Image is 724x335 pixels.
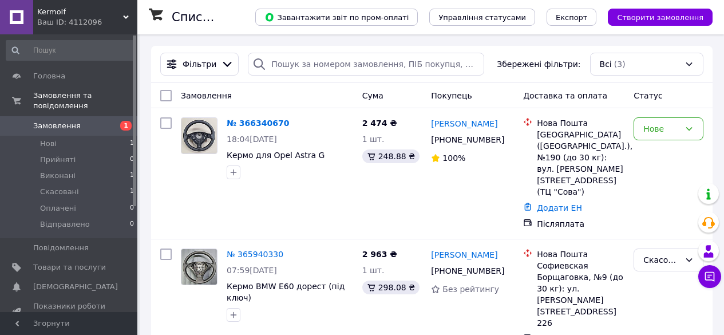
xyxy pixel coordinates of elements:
span: Відправлено [40,219,90,230]
div: [GEOGRAPHIC_DATA] ([GEOGRAPHIC_DATA].), №190 (до 30 кг): вул. [PERSON_NAME][STREET_ADDRESS] (ТЦ "... [537,129,624,198]
span: [DEMOGRAPHIC_DATA] [33,282,118,292]
div: Нова Пошта [537,117,624,129]
a: Кермо BMW E60 дорест (під ключ) [227,282,345,302]
span: Скасовані [40,187,79,197]
span: 1 [120,121,132,131]
a: Створити замовлення [596,12,713,21]
img: Фото товару [181,118,217,153]
span: Замовлення та повідомлення [33,90,137,111]
span: Повідомлення [33,243,89,253]
div: Нове [643,123,680,135]
span: Збережені фільтри: [497,58,580,70]
span: 1 [130,139,134,149]
h1: Список замовлень [172,10,288,24]
span: Доставка та оплата [523,91,607,100]
div: 248.88 ₴ [362,149,420,163]
span: Замовлення [181,91,232,100]
span: Управління статусами [438,13,526,22]
span: 07:59[DATE] [227,266,277,275]
img: Фото товару [181,249,217,285]
span: 18:04[DATE] [227,135,277,144]
a: Кермо для Opel Astra G [227,151,325,160]
div: 298.08 ₴ [362,281,420,294]
span: Замовлення [33,121,81,131]
div: Післяплата [537,218,624,230]
span: Виконані [40,171,76,181]
span: Cума [362,91,383,100]
div: Скасовано [643,254,680,266]
button: Управління статусами [429,9,535,26]
span: (3) [614,60,626,69]
a: Фото товару [181,117,217,154]
span: Покупець [431,91,472,100]
a: Фото товару [181,249,217,285]
span: Оплачені [40,203,76,214]
span: 1 шт. [362,135,385,144]
span: Статус [634,91,663,100]
span: 1 [130,171,134,181]
div: [PHONE_NUMBER] [429,132,505,148]
span: 0 [130,155,134,165]
div: [PHONE_NUMBER] [429,263,505,279]
span: Товари та послуги [33,262,106,273]
span: Експорт [556,13,588,22]
span: Показники роботи компанії [33,301,106,322]
span: 2 474 ₴ [362,119,397,128]
span: Завантажити звіт по пром-оплаті [264,12,409,22]
span: Фільтри [183,58,216,70]
div: Ваш ID: 4112096 [37,17,137,27]
a: № 365940330 [227,250,283,259]
span: Прийняті [40,155,76,165]
span: Всі [600,58,612,70]
span: KermoIf [37,7,123,17]
span: 1 [130,187,134,197]
span: Без рейтингу [442,285,499,294]
a: Додати ЕН [537,203,582,212]
span: 0 [130,219,134,230]
input: Пошук [6,40,135,61]
button: Чат з покупцем [698,265,721,288]
a: [PERSON_NAME] [431,118,497,129]
button: Експорт [547,9,597,26]
span: 100% [442,153,465,163]
a: [PERSON_NAME] [431,249,497,261]
button: Завантажити звіт по пром-оплаті [255,9,418,26]
div: Софиевская Борщаговка, №9 (до 30 кг): ул. [PERSON_NAME][STREET_ADDRESS] 226 [537,260,624,329]
span: 1 шт. [362,266,385,275]
span: Створити замовлення [617,13,703,22]
a: № 366340670 [227,119,289,128]
span: Головна [33,71,65,81]
span: Нові [40,139,57,149]
span: 0 [130,203,134,214]
input: Пошук за номером замовлення, ПІБ покупця, номером телефону, Email, номером накладної [248,53,484,76]
button: Створити замовлення [608,9,713,26]
div: Нова Пошта [537,249,624,260]
span: 2 963 ₴ [362,250,397,259]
